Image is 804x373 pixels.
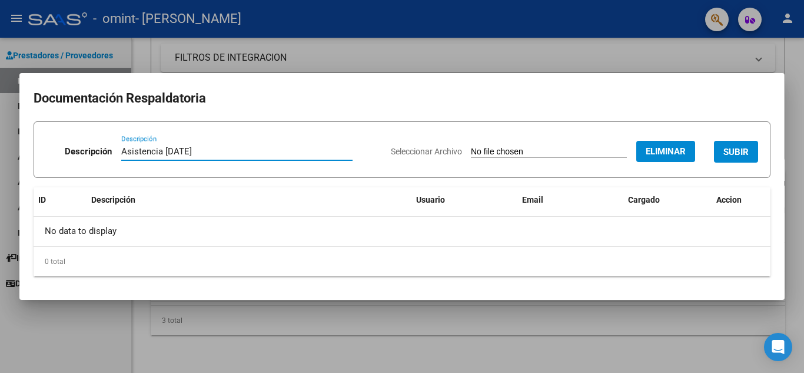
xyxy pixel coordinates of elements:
[34,187,87,213] datatable-header-cell: ID
[34,217,770,246] div: No data to display
[646,146,686,157] span: Eliminar
[723,147,749,157] span: SUBIR
[416,195,445,204] span: Usuario
[764,333,792,361] div: Open Intercom Messenger
[712,187,770,213] datatable-header-cell: Accion
[628,195,660,204] span: Cargado
[65,145,112,159] p: Descripción
[38,195,46,204] span: ID
[91,195,135,204] span: Descripción
[716,195,742,204] span: Accion
[522,195,543,204] span: Email
[87,187,411,213] datatable-header-cell: Descripción
[517,187,623,213] datatable-header-cell: Email
[391,147,462,156] span: Seleccionar Archivo
[714,141,758,163] button: SUBIR
[623,187,712,213] datatable-header-cell: Cargado
[34,247,770,276] div: 0 total
[411,187,517,213] datatable-header-cell: Usuario
[636,141,695,162] button: Eliminar
[34,87,770,110] h2: Documentación Respaldatoria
